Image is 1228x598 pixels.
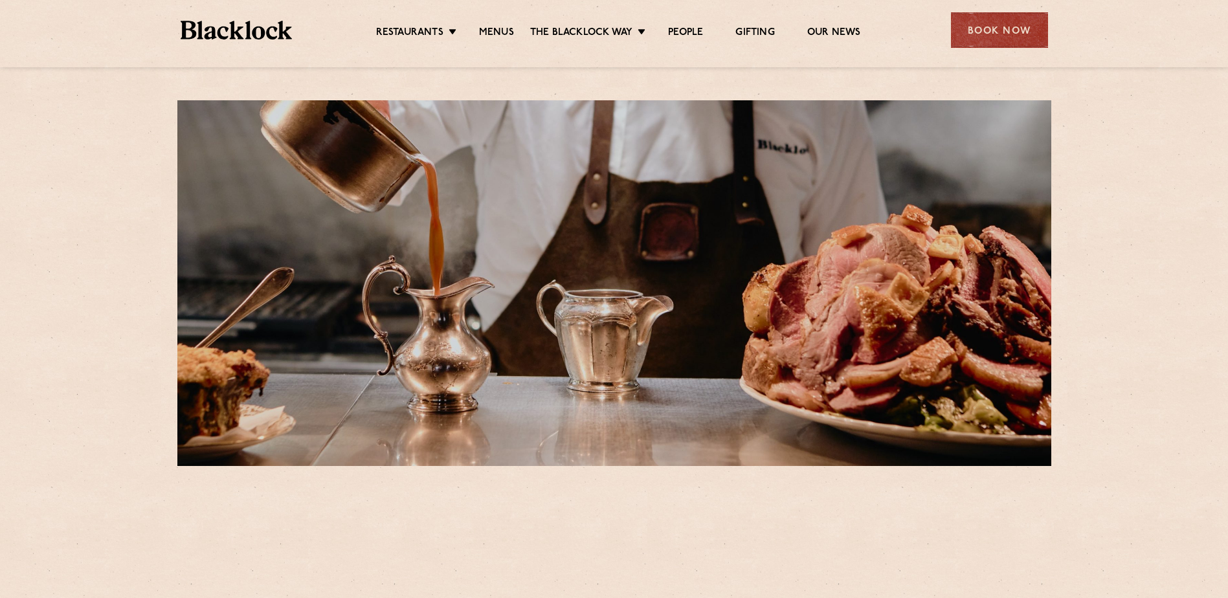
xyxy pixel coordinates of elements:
a: Our News [807,27,861,41]
a: Restaurants [376,27,443,41]
a: Menus [479,27,514,41]
a: People [668,27,703,41]
div: Book Now [951,12,1048,48]
a: Gifting [735,27,774,41]
a: The Blacklock Way [530,27,632,41]
img: BL_Textured_Logo-footer-cropped.svg [181,21,293,39]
